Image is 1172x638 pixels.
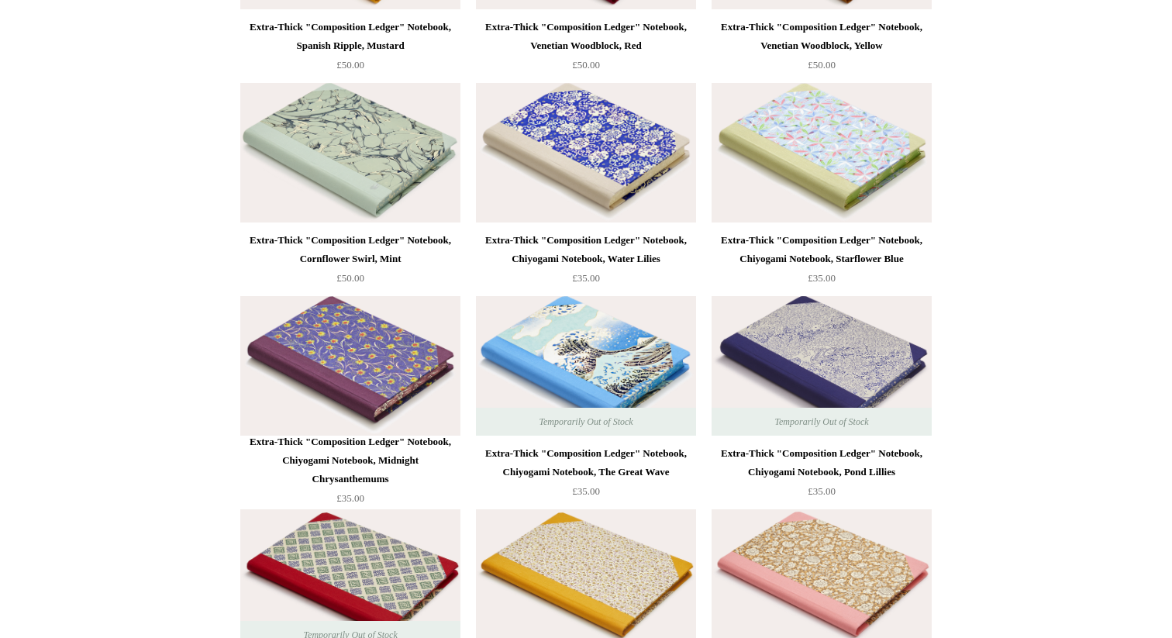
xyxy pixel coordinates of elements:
a: Extra-Thick "Composition Ledger" Notebook, Venetian Woodblock, Yellow £50.00 [712,18,932,81]
img: Extra-Thick "Composition Ledger" Notebook, Chiyogami Notebook, Pond Lillies [712,296,932,436]
span: £50.00 [572,59,600,71]
a: Extra-Thick "Composition Ledger" Notebook, Cornflower Swirl, Mint £50.00 [240,231,460,295]
img: Extra-Thick "Composition Ledger" Notebook, Chiyogami Notebook, Water Lilies [476,83,696,222]
a: Extra-Thick "Composition Ledger" Notebook, Chiyogami Notebook, Water Lilies Extra-Thick "Composit... [476,83,696,222]
span: Temporarily Out of Stock [523,408,648,436]
span: £50.00 [336,59,364,71]
span: £50.00 [336,272,364,284]
img: Extra-Thick "Composition Ledger" Notebook, Chiyogami Notebook, The Great Wave [476,296,696,436]
a: Extra-Thick "Composition Ledger" Notebook, Chiyogami Notebook, The Great Wave Extra-Thick "Compos... [476,296,696,436]
a: Extra-Thick "Composition Ledger" Notebook, Venetian Woodblock, Red £50.00 [476,18,696,81]
img: Extra-Thick "Composition Ledger" Notebook, Chiyogami Notebook, Starflower Blue [712,83,932,222]
div: Extra-Thick "Composition Ledger" Notebook, Chiyogami Notebook, Pond Lillies [715,444,928,481]
span: Temporarily Out of Stock [759,408,884,436]
img: Extra-Thick "Composition Ledger" Notebook, Chiyogami Notebook, Midnight Chrysanthemums [240,296,460,436]
span: £35.00 [808,485,836,497]
a: Extra-Thick "Composition Ledger" Notebook, Chiyogami Notebook, Pond Lillies £35.00 [712,444,932,508]
div: Extra-Thick "Composition Ledger" Notebook, Venetian Woodblock, Yellow [715,18,928,55]
a: Extra-Thick "Composition Ledger" Notebook, Chiyogami Notebook, Midnight Chrysanthemums £35.00 [240,433,460,508]
a: Extra-Thick "Composition Ledger" Notebook, Chiyogami Notebook, Pond Lillies Extra-Thick "Composit... [712,296,932,436]
span: £35.00 [572,485,600,497]
a: Extra-Thick "Composition Ledger" Notebook, Spanish Ripple, Mustard £50.00 [240,18,460,81]
a: Extra-Thick "Composition Ledger" Notebook, Chiyogami Notebook, Water Lilies £35.00 [476,231,696,295]
a: Extra-Thick "Composition Ledger" Notebook, Chiyogami Notebook, The Great Wave £35.00 [476,444,696,508]
a: Extra-Thick "Composition Ledger" Notebook, Chiyogami Notebook, Midnight Chrysanthemums Extra-Thic... [240,296,460,436]
span: £35.00 [572,272,600,284]
div: Extra-Thick "Composition Ledger" Notebook, Chiyogami Notebook, Midnight Chrysanthemums [244,433,457,488]
span: £35.00 [336,492,364,504]
div: Extra-Thick "Composition Ledger" Notebook, Venetian Woodblock, Red [480,18,692,55]
div: Extra-Thick "Composition Ledger" Notebook, Chiyogami Notebook, Water Lilies [480,231,692,268]
a: Extra-Thick "Composition Ledger" Notebook, Cornflower Swirl, Mint Extra-Thick "Composition Ledger... [240,83,460,222]
div: Extra-Thick "Composition Ledger" Notebook, Spanish Ripple, Mustard [244,18,457,55]
span: £50.00 [808,59,836,71]
a: Extra-Thick "Composition Ledger" Notebook, Chiyogami Notebook, Starflower Blue £35.00 [712,231,932,295]
div: Extra-Thick "Composition Ledger" Notebook, Cornflower Swirl, Mint [244,231,457,268]
div: Extra-Thick "Composition Ledger" Notebook, Chiyogami Notebook, The Great Wave [480,444,692,481]
img: Extra-Thick "Composition Ledger" Notebook, Cornflower Swirl, Mint [240,83,460,222]
div: Extra-Thick "Composition Ledger" Notebook, Chiyogami Notebook, Starflower Blue [715,231,928,268]
a: Extra-Thick "Composition Ledger" Notebook, Chiyogami Notebook, Starflower Blue Extra-Thick "Compo... [712,83,932,222]
span: £35.00 [808,272,836,284]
